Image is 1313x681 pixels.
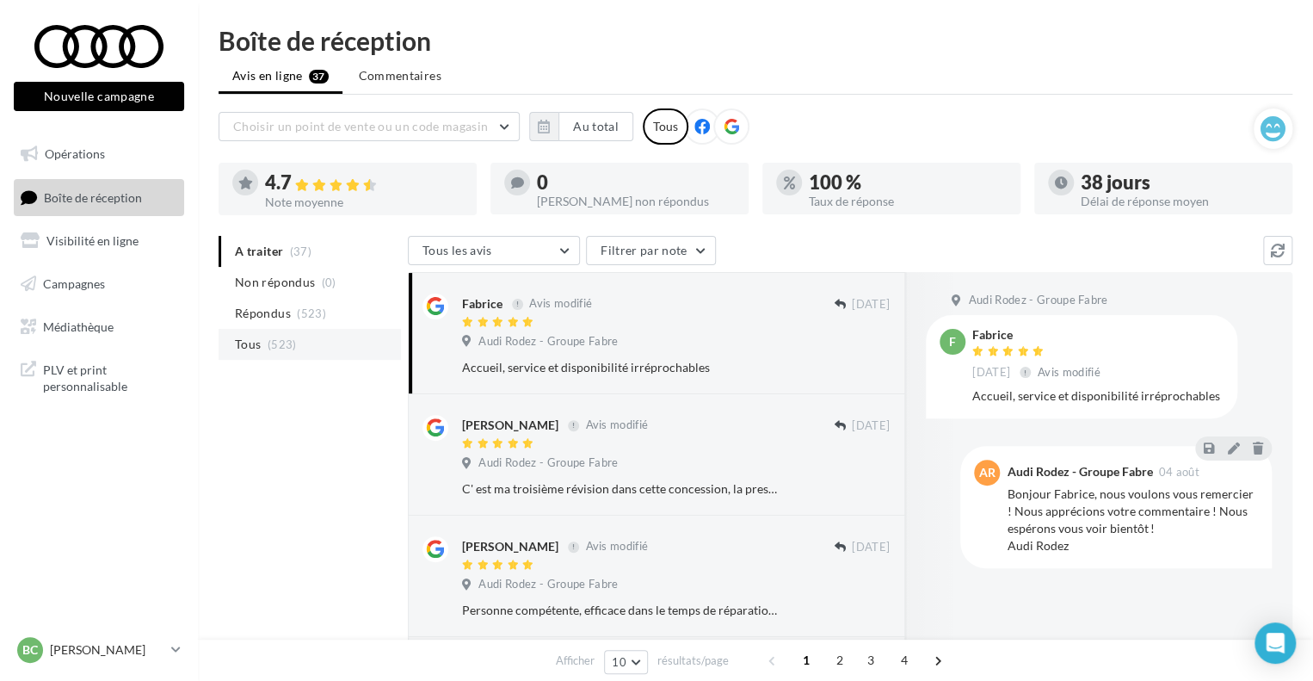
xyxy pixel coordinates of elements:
[809,173,1007,192] div: 100 %
[233,119,488,133] span: Choisir un point de vente ou un code magasin
[297,306,326,320] span: (523)
[1038,365,1100,379] span: Avis modifié
[556,653,595,669] span: Afficher
[529,112,633,141] button: Au total
[45,146,105,161] span: Opérations
[585,418,648,432] span: Avis modifié
[537,173,735,192] div: 0
[558,112,633,141] button: Au total
[891,647,918,674] span: 4
[657,653,729,669] span: résultats/page
[852,418,890,434] span: [DATE]
[10,309,188,345] a: Médiathèque
[949,333,956,350] span: F
[462,359,778,376] div: Accueil, service et disponibilité irréprochables
[478,577,618,592] span: Audi Rodez - Groupe Fabre
[1254,622,1296,664] div: Open Intercom Messenger
[968,293,1107,308] span: Audi Rodez - Groupe Fabre
[10,266,188,302] a: Campagnes
[235,305,291,322] span: Répondus
[44,189,142,204] span: Boîte de réception
[529,297,592,311] span: Avis modifié
[322,275,336,289] span: (0)
[972,365,1010,381] span: [DATE]
[43,358,177,395] span: PLV et print personnalisable
[852,297,890,313] span: [DATE]
[1081,173,1279,192] div: 38 jours
[359,68,441,83] span: Commentaires
[1007,486,1258,554] div: Bonjour Fabrice, nous voulons vous remercier ! Nous apprécions votre commentaire ! Nous espérons ...
[826,647,854,674] span: 2
[462,417,558,434] div: [PERSON_NAME]
[979,464,996,481] span: AR
[43,319,114,333] span: Médiathèque
[10,223,188,259] a: Visibilité en ligne
[852,540,890,555] span: [DATE]
[14,82,184,111] button: Nouvelle campagne
[1081,195,1279,207] div: Délai de réponse moyen
[792,647,820,674] span: 1
[219,28,1292,53] div: Boîte de réception
[10,351,188,402] a: PLV et print personnalisable
[972,387,1224,405] div: Accueil, service et disponibilité irréprochables
[408,236,580,265] button: Tous les avis
[643,108,688,145] div: Tous
[478,334,618,350] span: Audi Rodez - Groupe Fabre
[537,195,735,207] div: [PERSON_NAME] non répondus
[1007,466,1152,478] div: Audi Rodez - Groupe Fabre
[462,538,558,555] div: [PERSON_NAME]
[235,274,315,291] span: Non répondus
[46,233,139,248] span: Visibilité en ligne
[14,634,184,666] a: BC [PERSON_NAME]
[478,455,618,471] span: Audi Rodez - Groupe Fabre
[586,236,716,265] button: Filtrer par note
[268,337,297,351] span: (523)
[422,243,492,257] span: Tous les avis
[219,112,520,141] button: Choisir un point de vente ou un code magasin
[265,173,463,193] div: 4.7
[235,336,261,353] span: Tous
[857,647,885,674] span: 3
[22,641,38,659] span: BC
[972,329,1104,341] div: Fabrice
[10,179,188,216] a: Boîte de réception
[265,196,463,208] div: Note moyenne
[10,136,188,172] a: Opérations
[612,655,626,669] span: 10
[1158,467,1199,478] span: 04 août
[50,641,164,659] p: [PERSON_NAME]
[585,540,648,554] span: Avis modifié
[809,195,1007,207] div: Taux de réponse
[462,602,778,619] div: Personne compétente, efficace dans le temps de réparation. Le suivie a été parfait. A l'écoute et...
[462,480,778,498] div: C' est ma troisième révision dans cette concession, la prestation et l' accueil sont toujours de ...
[462,295,502,313] div: Fabrice
[604,650,648,674] button: 10
[43,276,105,291] span: Campagnes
